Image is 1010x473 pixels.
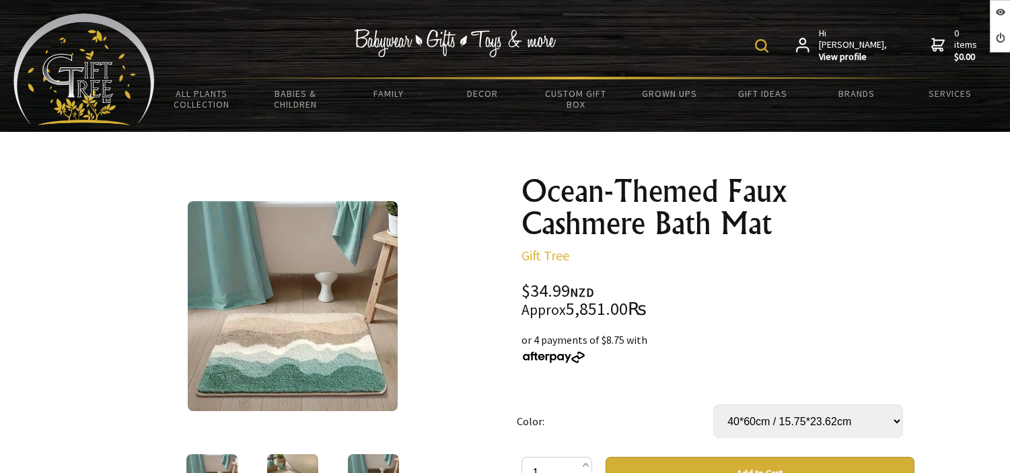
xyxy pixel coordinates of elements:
strong: View profile [819,51,888,63]
img: Afterpay [521,351,586,363]
div: $34.99 5,851.00₨ [521,283,914,318]
img: Ocean-Themed Faux Cashmere Bath Mat [188,201,398,411]
a: Gift Ideas [716,79,809,108]
span: Hi [PERSON_NAME], [819,28,888,63]
img: Babyware - Gifts - Toys and more... [13,13,155,125]
a: Decor [435,79,529,108]
a: Grown Ups [622,79,716,108]
div: or 4 payments of $8.75 with [521,332,914,364]
td: Color: [517,386,713,457]
img: product search [755,39,768,52]
span: NZD [570,285,594,300]
a: All Plants Collection [155,79,248,118]
a: 0 items$0.00 [931,28,980,63]
a: Gift Tree [521,247,569,264]
h1: Ocean-Themed Faux Cashmere Bath Mat [521,175,914,240]
a: Hi [PERSON_NAME],View profile [796,28,888,63]
a: Services [903,79,997,108]
small: Approx [521,301,566,319]
a: Brands [809,79,903,108]
a: Babies & Children [248,79,342,118]
img: Babywear - Gifts - Toys & more [354,29,556,57]
a: Custom Gift Box [529,79,622,118]
strong: $0.00 [954,51,980,63]
a: Family [342,79,435,108]
span: 0 items [954,27,980,63]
